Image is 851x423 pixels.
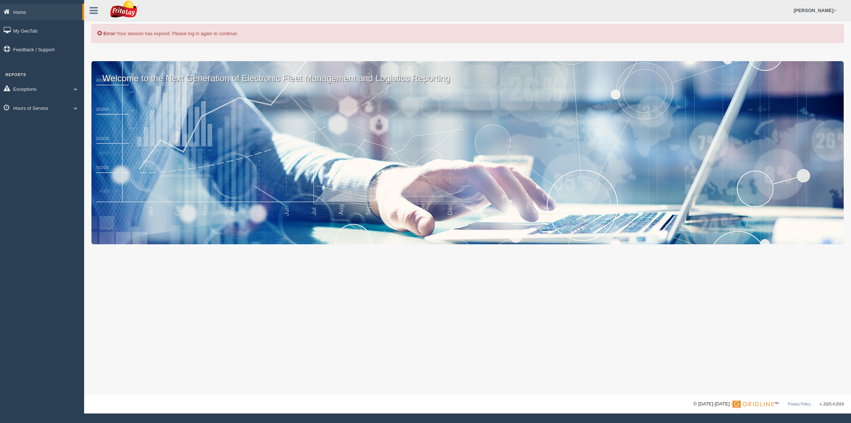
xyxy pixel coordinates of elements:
[693,400,844,408] div: © [DATE]-[DATE] - ™
[788,402,810,406] a: Privacy Policy
[91,61,844,85] p: Welcome to the Next Generation of Electronic Fleet Management and Logistics Reporting
[103,31,117,36] b: Error:
[733,401,774,408] img: Gridline
[820,402,844,406] span: v. 2025.4.2019
[91,24,844,43] div: Your session has expired. Please log in again to continue.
